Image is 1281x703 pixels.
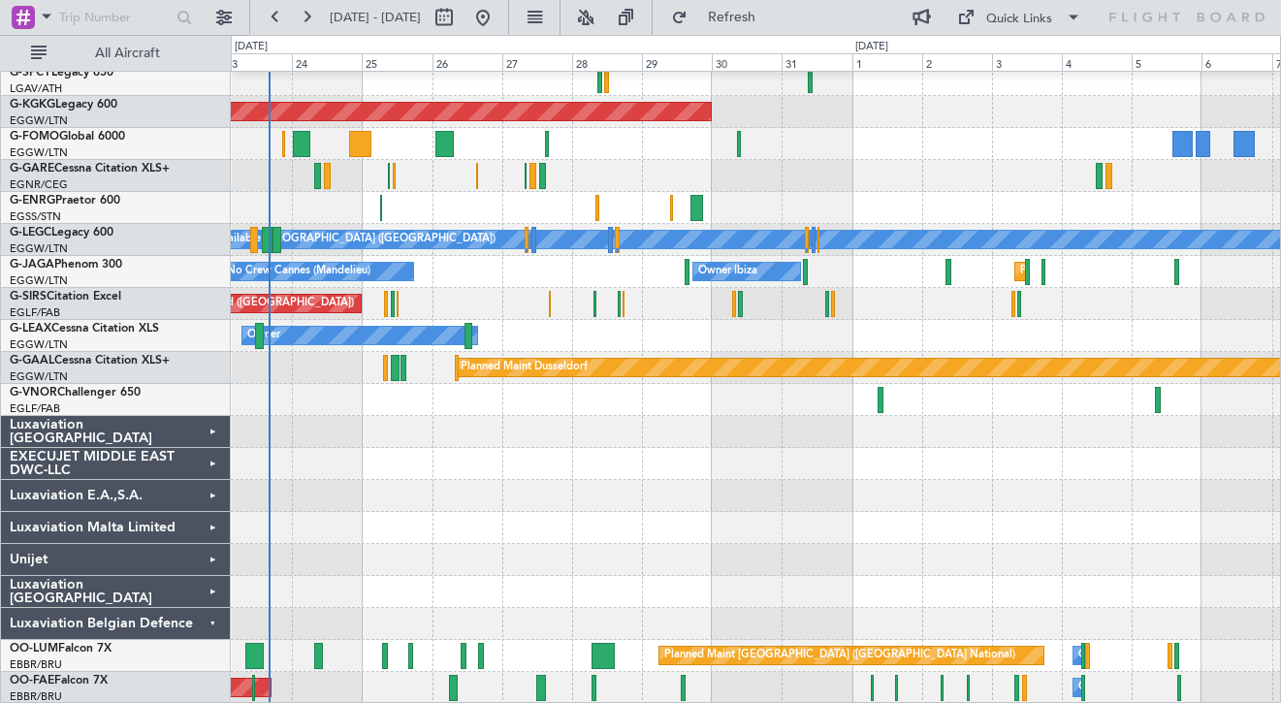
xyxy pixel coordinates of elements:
div: 26 [432,53,502,71]
a: G-GARECessna Citation XLS+ [10,163,170,175]
div: [DATE] [235,39,268,55]
a: G-SPCYLegacy 650 [10,67,113,79]
div: 30 [712,53,782,71]
a: G-GAALCessna Citation XLS+ [10,355,170,367]
a: G-FOMOGlobal 6000 [10,131,125,143]
span: OO-LUM [10,643,58,655]
a: EBBR/BRU [10,657,62,672]
div: 25 [362,53,432,71]
span: G-SPCY [10,67,51,79]
span: [DATE] - [DATE] [330,9,421,26]
a: LGAV/ATH [10,81,62,96]
button: All Aircraft [21,38,210,69]
span: G-KGKG [10,99,55,111]
a: EGGW/LTN [10,369,68,384]
input: Trip Number [59,3,171,32]
div: 29 [642,53,712,71]
span: G-VNOR [10,387,57,399]
span: G-JAGA [10,259,54,271]
a: EGGW/LTN [10,113,68,128]
div: 5 [1132,53,1201,71]
button: Refresh [662,2,779,33]
div: 23 [222,53,292,71]
a: EGNR/CEG [10,177,68,192]
span: G-FOMO [10,131,59,143]
a: G-LEAXCessna Citation XLS [10,323,159,335]
div: Owner [247,321,280,350]
div: Owner Melsbroek Air Base [1078,673,1210,702]
span: G-SIRS [10,291,47,303]
a: G-ENRGPraetor 600 [10,195,120,207]
div: Planned Maint [GEOGRAPHIC_DATA] ([GEOGRAPHIC_DATA] National) [664,641,1015,670]
a: OO-LUMFalcon 7X [10,643,112,655]
div: Planned Maint Dusseldorf [461,353,588,382]
a: G-SIRSCitation Excel [10,291,121,303]
div: 31 [782,53,851,71]
div: 24 [292,53,362,71]
div: 4 [1062,53,1132,71]
a: EGSS/STN [10,209,61,224]
span: G-ENRG [10,195,55,207]
a: EGLF/FAB [10,305,60,320]
div: 1 [852,53,922,71]
div: 27 [502,53,572,71]
a: EGLF/FAB [10,401,60,416]
span: G-LEGC [10,227,51,239]
a: G-VNORChallenger 650 [10,387,141,399]
div: 28 [572,53,642,71]
div: Quick Links [986,10,1052,29]
a: EGGW/LTN [10,241,68,256]
div: [DATE] [855,39,888,55]
div: 3 [992,53,1062,71]
a: G-JAGAPhenom 300 [10,259,122,271]
div: 2 [922,53,992,71]
a: EGGW/LTN [10,337,68,352]
span: Refresh [691,11,773,24]
div: Owner Ibiza [698,257,757,286]
span: All Aircraft [50,47,205,60]
a: OO-FAEFalcon 7X [10,675,108,687]
a: EGGW/LTN [10,273,68,288]
span: OO-FAE [10,675,54,687]
div: 6 [1201,53,1271,71]
span: G-LEAX [10,323,51,335]
div: No Crew Cannes (Mandelieu) [227,257,370,286]
span: G-GARE [10,163,54,175]
a: EGGW/LTN [10,145,68,160]
a: G-LEGCLegacy 600 [10,227,113,239]
div: Unplanned Maint Oxford ([GEOGRAPHIC_DATA]) [111,289,354,318]
a: G-KGKGLegacy 600 [10,99,117,111]
span: G-GAAL [10,355,54,367]
div: A/C Unavailable [GEOGRAPHIC_DATA] ([GEOGRAPHIC_DATA]) [180,225,496,254]
button: Quick Links [947,2,1091,33]
div: Owner Melsbroek Air Base [1078,641,1210,670]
